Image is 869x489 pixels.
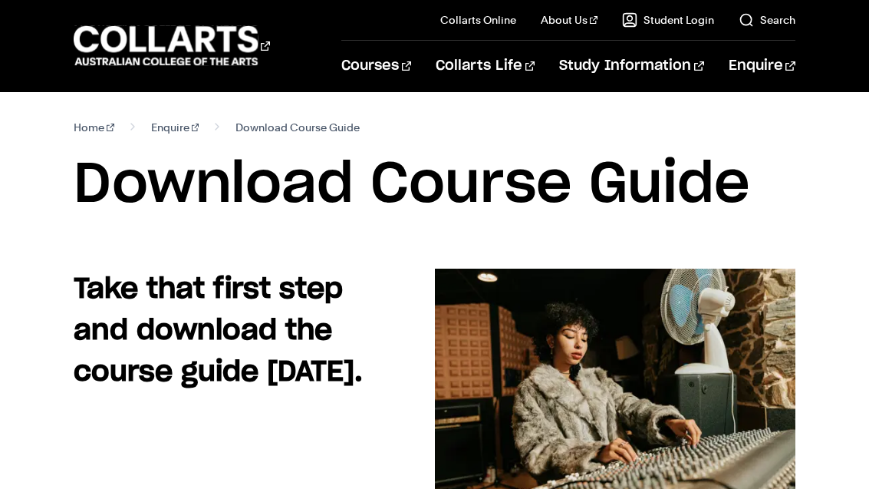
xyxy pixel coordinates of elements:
a: Collarts Life [436,41,535,91]
strong: Take that first step and download the course guide [DATE]. [74,276,363,386]
span: Download Course Guide [235,117,360,138]
a: Enquire [729,41,795,91]
a: Enquire [151,117,199,138]
a: Courses [341,41,411,91]
a: Student Login [622,12,714,28]
a: About Us [541,12,597,28]
div: Go to homepage [74,24,270,68]
a: Search [739,12,795,28]
a: Home [74,117,114,138]
a: Collarts Online [440,12,516,28]
h1: Download Course Guide [74,150,795,220]
a: Study Information [559,41,703,91]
